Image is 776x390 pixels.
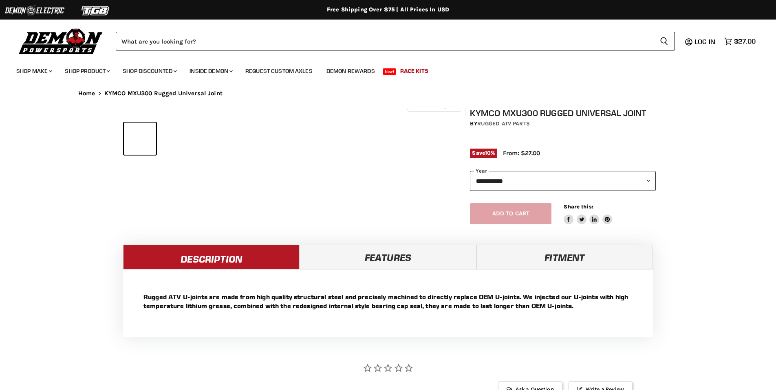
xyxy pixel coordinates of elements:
div: Free Shipping Over $75 | All Prices In USD [62,6,714,13]
a: Shop Discounted [117,63,182,79]
a: Features [300,245,476,269]
a: Description [123,245,300,269]
a: $27.00 [720,35,760,47]
div: by [470,119,656,128]
span: Log in [694,37,715,46]
span: KYMCO MXU300 Rugged Universal Joint [104,90,223,97]
span: Click to expand [412,103,457,109]
a: Log in [691,38,720,45]
span: New! [383,68,397,75]
a: Fitment [476,245,653,269]
a: Shop Make [10,63,57,79]
a: Race Kits [394,63,434,79]
input: Search [116,32,653,50]
span: $27.00 [734,37,756,45]
span: From: $27.00 [503,149,540,157]
ul: Main menu [10,59,754,79]
a: Demon Rewards [320,63,381,79]
a: Inside Demon [183,63,238,79]
a: Request Custom Axles [239,63,319,79]
span: 10 [485,150,491,156]
span: Share this: [564,204,593,210]
span: Save % [470,149,497,158]
select: year [470,171,656,191]
p: Rugged ATV U-joints are made from high quality structural steel and precisely machined to directl... [143,292,633,310]
img: Demon Electric Logo 2 [4,3,65,18]
img: TGB Logo 2 [65,3,126,18]
button: Search [653,32,675,50]
a: Rugged ATV Parts [477,120,530,127]
a: Home [78,90,95,97]
img: Demon Powersports [16,26,106,55]
h1: KYMCO MXU300 Rugged Universal Joint [470,108,656,118]
button: IMAGE thumbnail [124,123,156,155]
a: Shop Product [59,63,115,79]
aside: Share this: [564,203,612,225]
form: Product [116,32,675,50]
nav: Breadcrumbs [62,90,714,97]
